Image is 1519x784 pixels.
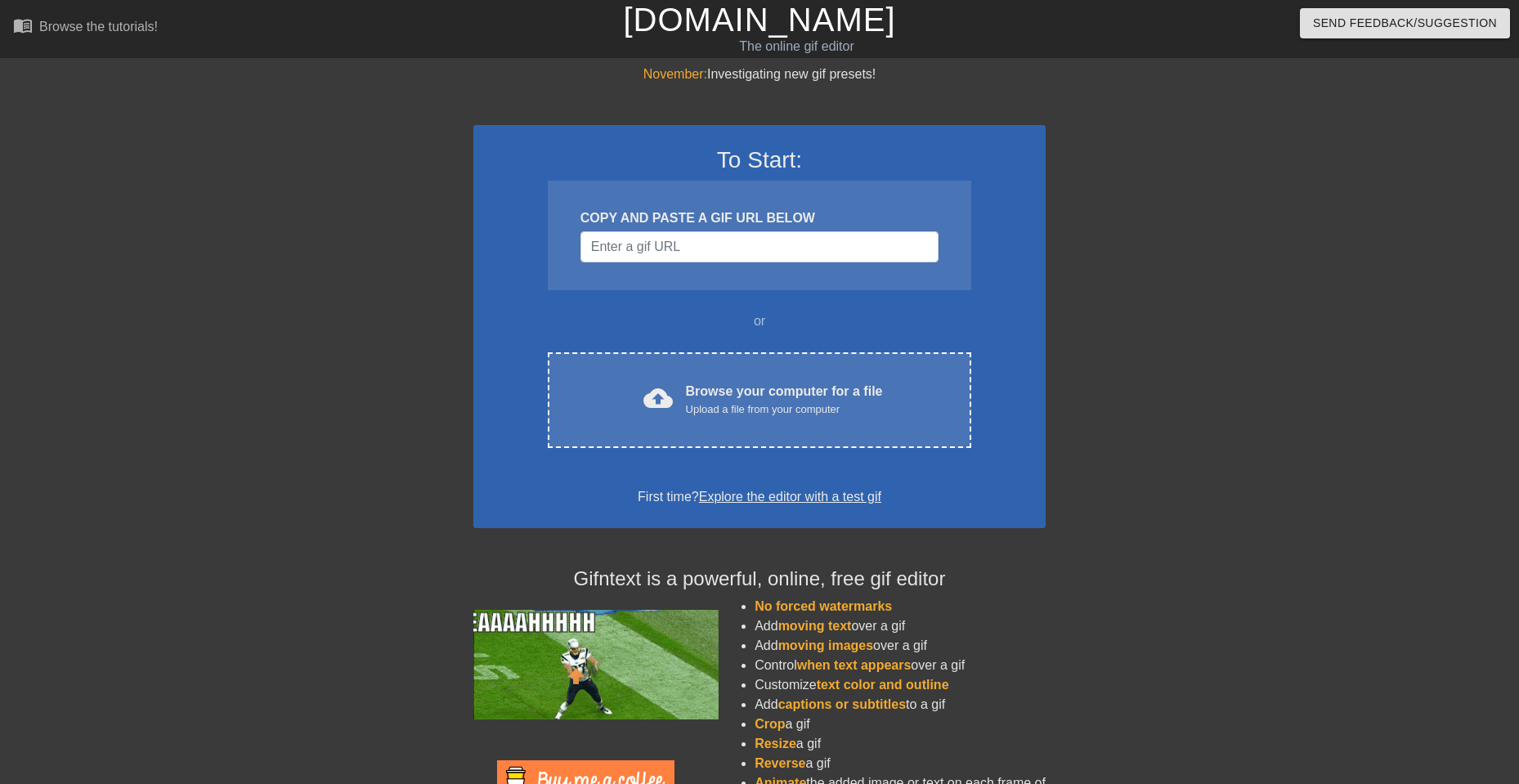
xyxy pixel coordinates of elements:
[699,490,881,504] a: Explore the editor with a test gif
[778,638,873,652] span: moving images
[13,16,33,35] span: menu_book
[778,697,906,711] span: captions or subtitles
[495,146,1024,174] h3: To Start:
[580,231,939,262] input: Username
[686,401,883,418] div: Upload a file from your computer
[643,383,673,413] span: cloud_upload
[1300,8,1510,38] button: Send Feedback/Suggestion
[473,610,719,719] img: football_small.gif
[473,567,1046,591] h4: Gifntext is a powerful, online, free gif editor
[755,599,892,613] span: No forced watermarks
[514,37,1078,56] div: The online gif editor
[755,715,1046,734] li: a gif
[797,658,912,672] span: when text appears
[755,636,1046,656] li: Add over a gif
[13,16,158,41] a: Browse the tutorials!
[755,717,785,731] span: Crop
[755,656,1046,675] li: Control over a gif
[755,754,1046,773] li: a gif
[473,65,1046,84] div: Investigating new gif presets!
[623,2,895,38] a: [DOMAIN_NAME]
[817,678,949,692] span: text color and outline
[495,487,1024,507] div: First time?
[580,208,939,228] div: COPY AND PASTE A GIF URL BELOW
[755,616,1046,636] li: Add over a gif
[755,695,1046,715] li: Add to a gif
[516,311,1003,331] div: or
[755,756,805,770] span: Reverse
[778,619,852,633] span: moving text
[686,382,883,418] div: Browse your computer for a file
[755,737,796,750] span: Resize
[643,67,707,81] span: November:
[755,675,1046,695] li: Customize
[1313,13,1497,34] span: Send Feedback/Suggestion
[39,20,158,34] div: Browse the tutorials!
[755,734,1046,754] li: a gif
